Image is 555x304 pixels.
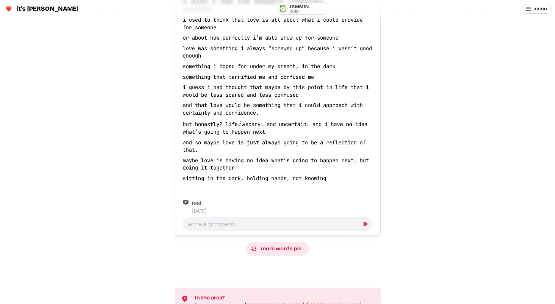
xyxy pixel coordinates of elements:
[183,16,373,31] p: i used to think that love is all about what i could provide for someone
[4,4,13,13] img: logo-circle-Chuufevo.png
[290,4,309,9] p: Jammin
[183,34,373,42] p: or about how perfectly i’m able show up for someone
[533,4,547,13] span: menu
[192,208,207,214] time: [DATE]
[183,120,373,136] p: but honestly? life scary. and uncertain. and i have no idea what’s going to happen next
[198,6,212,12] time: [DATE]
[183,63,373,70] p: something i hoped for under my breath, in the dark
[192,199,372,207] div: real
[261,242,302,255] span: more words pls
[277,3,328,15] a: JamminRUBII
[290,9,300,13] p: RUBII
[238,120,245,128] em: is
[195,294,225,302] span: In the area?
[16,6,79,12] span: it's [PERSON_NAME]
[183,74,373,81] p: something that terrified me and confused me
[183,84,373,99] p: i guess i had thought that maybe by this point in life that i would be less scared and less confused
[183,175,373,182] p: sitting in the dark, holding hands, not knowing
[3,3,83,14] a: it's [PERSON_NAME]
[183,45,373,60] p: love was something i always “screwed up” because i wasn’t good enough
[183,6,373,13] p: written
[183,139,373,154] p: and so maybe love is just always going to be a reflection of that.
[183,217,373,231] input: write a comment...
[246,242,309,256] a: more words pls
[183,157,373,172] p: maybe love is having no idea what’s going to happen next, but doing it together
[183,102,373,117] p: and that love would be something that i could approach with certainty and confidence.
